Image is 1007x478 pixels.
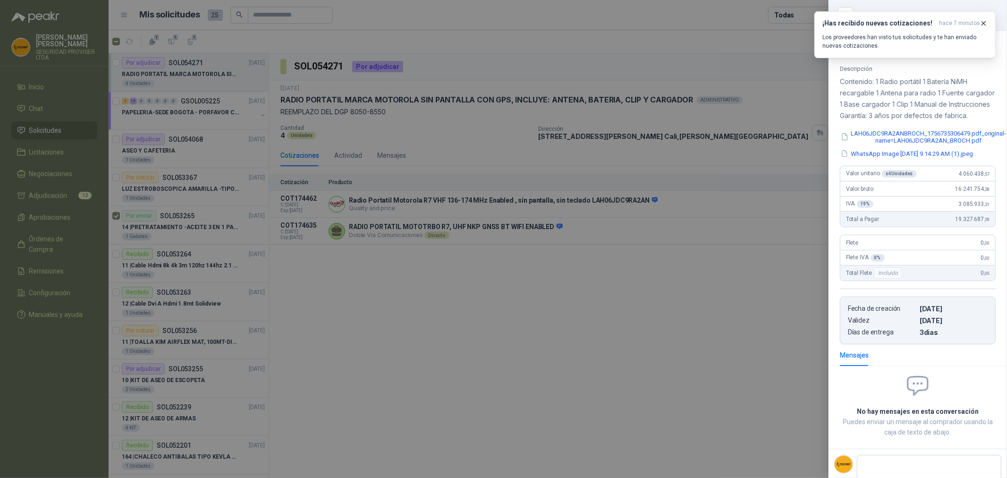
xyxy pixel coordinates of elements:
[840,149,974,159] button: WhatsApp Image [DATE] 9.14.29 AM (1).jpeg
[956,216,990,222] span: 19.327.687
[846,200,873,208] span: IVA
[846,186,873,192] span: Valor bruto
[981,255,990,261] span: 0
[846,239,858,246] span: Flete
[959,201,990,207] span: 3.085.933
[920,316,988,324] p: [DATE]
[846,267,904,279] span: Total Flete
[840,76,996,121] p: Contenido: 1 Radio portátil 1 Batería NiMH recargable 1 Antena para radio 1 Fuente cargador 1 Bas...
[984,271,990,276] span: ,00
[840,406,996,417] h2: No hay mensajes en esta conversación
[959,171,990,177] span: 4.060.438
[984,171,990,177] span: ,57
[846,216,879,222] span: Total a Pagar
[846,170,917,178] span: Valor unitario
[871,254,885,262] div: 0 %
[848,316,916,324] p: Validez
[857,200,874,208] div: 19 %
[874,267,902,279] div: Incluido
[840,65,996,72] p: Descripción
[984,240,990,246] span: ,00
[981,270,990,276] span: 0
[920,328,988,336] p: 3 dias
[840,9,851,21] button: Close
[939,19,980,27] span: hace 7 minutos
[920,305,988,313] p: [DATE]
[984,187,990,192] span: ,28
[846,254,885,262] span: Flete IVA
[840,350,869,360] div: Mensajes
[822,19,935,27] h3: ¡Has recibido nuevas cotizaciones!
[848,305,916,313] p: Fecha de creación
[981,239,990,246] span: 0
[984,256,990,261] span: ,00
[822,33,988,50] p: Los proveedores han visto tus solicitudes y te han enviado nuevas cotizaciones.
[859,8,996,23] div: COT174462
[984,202,990,207] span: ,31
[840,417,996,437] p: Puedes enviar un mensaje al comprador usando la caja de texto de abajo.
[835,455,853,473] img: Company Logo
[814,11,996,58] button: ¡Has recibido nuevas cotizaciones!hace 7 minutos Los proveedores han visto tus solicitudes y te h...
[848,328,916,336] p: Días de entrega
[984,217,990,222] span: ,59
[956,186,990,192] span: 16.241.754
[882,170,917,178] div: x 4 Unidades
